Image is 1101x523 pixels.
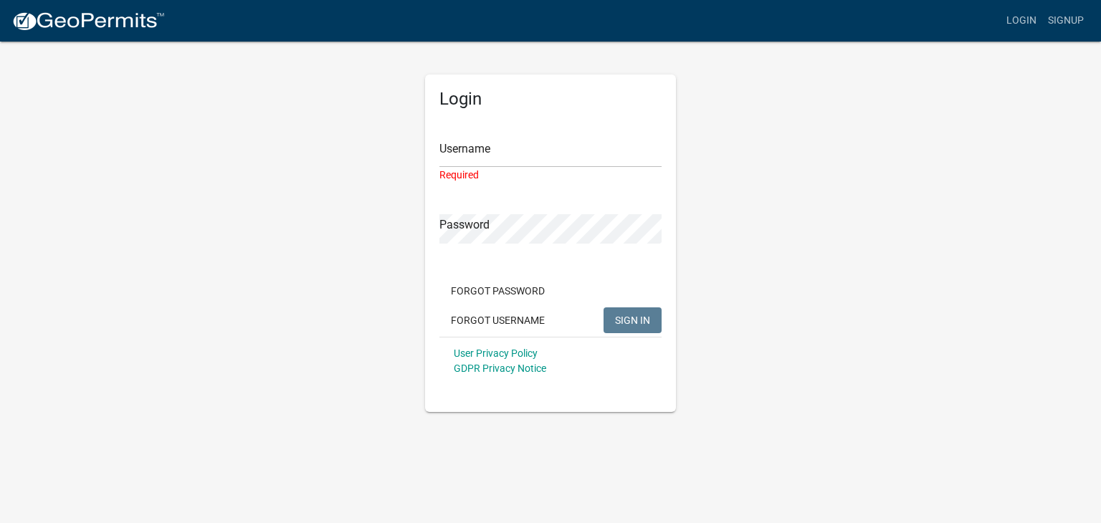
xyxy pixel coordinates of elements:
[604,307,662,333] button: SIGN IN
[439,168,662,183] div: Required
[1001,7,1042,34] a: Login
[1042,7,1090,34] a: Signup
[454,347,538,359] a: User Privacy Policy
[439,278,556,304] button: Forgot Password
[615,314,650,325] span: SIGN IN
[439,307,556,333] button: Forgot Username
[454,363,546,374] a: GDPR Privacy Notice
[439,89,662,110] h5: Login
